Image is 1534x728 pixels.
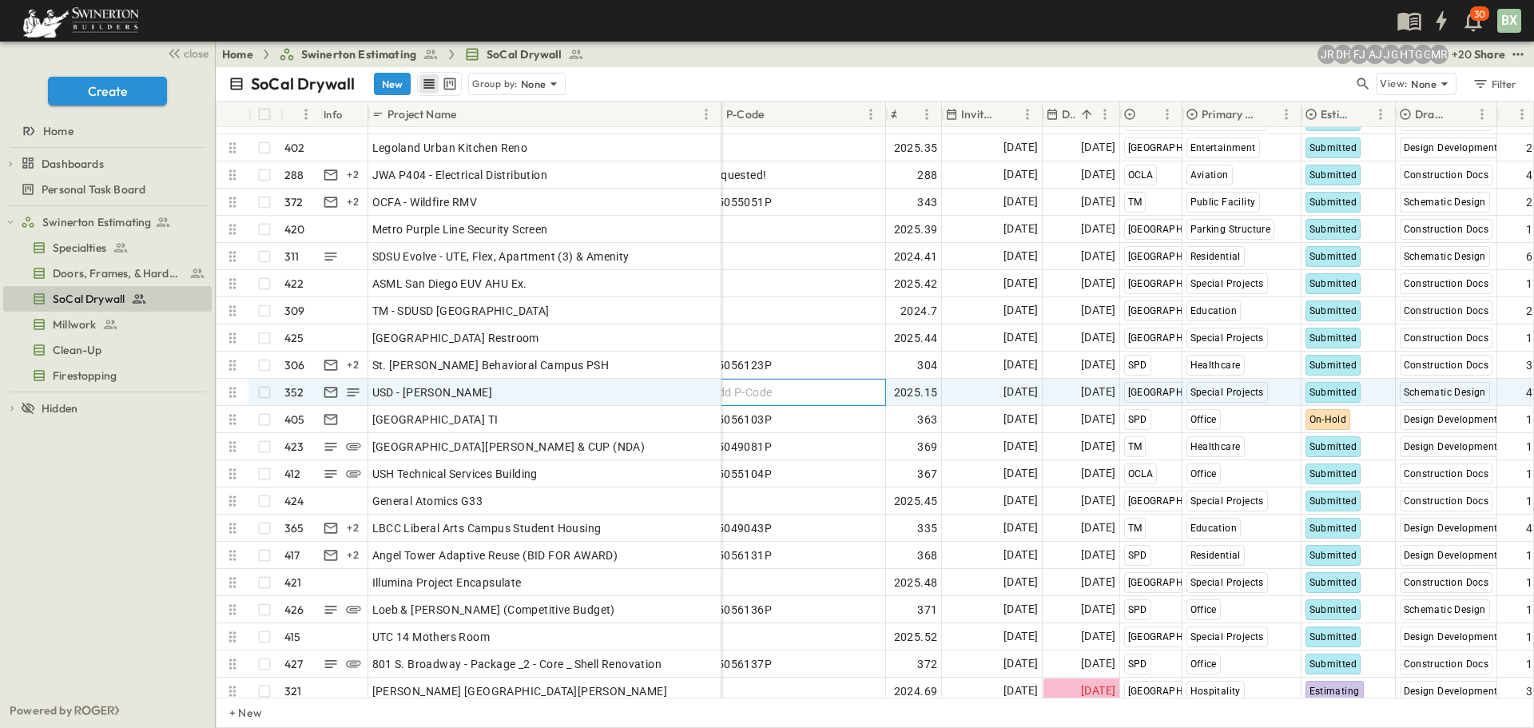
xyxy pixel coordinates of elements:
[1128,523,1143,534] span: TM
[1309,468,1357,479] span: Submitted
[1003,165,1038,184] span: [DATE]
[53,240,106,256] span: Specialties
[53,291,125,307] span: SoCal Drywall
[284,140,305,156] p: 402
[1526,520,1532,536] span: 4
[1526,412,1532,428] span: 1
[1526,493,1532,509] span: 1
[711,357,773,373] span: 25056123P
[1317,45,1337,64] div: Joshua Russell (joshua.russell@swinerton.com)
[284,194,304,210] p: 372
[21,153,209,175] a: Dashboards
[1018,105,1037,124] button: Menu
[42,400,77,416] span: Hidden
[372,520,602,536] span: LBCC Liberal Arts Campus Student Housing
[419,74,439,93] button: row view
[961,106,997,122] p: Invite Date
[1081,274,1115,292] span: [DATE]
[1309,387,1357,398] span: Submitted
[1455,105,1472,123] button: Sort
[1003,491,1038,510] span: [DATE]
[917,520,937,536] span: 335
[222,46,253,62] a: Home
[287,105,304,123] button: Sort
[1411,76,1437,92] p: None
[1365,45,1385,64] div: Anthony Jimenez (anthony.jimenez@swinerton.com)
[1404,577,1489,588] span: Construction Docs
[372,439,646,455] span: [GEOGRAPHIC_DATA][PERSON_NAME] & CUP (NDA)
[1081,138,1115,157] span: [DATE]
[344,519,363,538] div: + 2
[284,520,304,536] p: 365
[372,357,610,373] span: St. [PERSON_NAME] Behavioral Campus PSH
[284,629,301,645] p: 415
[1404,495,1489,507] span: Construction Docs
[1404,387,1486,398] span: Schematic Design
[1309,332,1357,344] span: Submitted
[917,167,937,183] span: 288
[1190,169,1229,181] span: Aviation
[1309,142,1357,153] span: Submitted
[372,140,528,156] span: Legoland Urban Kitchen Reno
[3,237,209,259] a: Specialties
[3,364,209,387] a: Firestopping
[711,384,773,400] span: Add P-Code
[372,629,491,645] span: UTC 14 Mothers Room
[711,547,773,563] span: 25056131P
[284,221,305,237] p: 420
[1081,410,1115,428] span: [DATE]
[1526,303,1532,319] span: 2
[711,194,773,210] span: 25055051P
[1081,193,1115,211] span: [DATE]
[1309,224,1357,235] span: Submitted
[1081,519,1115,537] span: [DATE]
[726,106,764,122] p: P-Code
[1404,550,1498,561] span: Design Development
[3,177,212,202] div: Personal Task Boardtest
[372,249,630,265] span: SDSU Evolve - UTE, Flex, Apartment (3) & Amenity
[1309,197,1357,208] span: Submitted
[372,221,548,237] span: Metro Purple Line Security Screen
[372,167,548,183] span: JWA P404 - Electrical Distribution
[1081,165,1115,184] span: [DATE]
[1190,550,1241,561] span: Residential
[3,312,212,337] div: Millworktest
[1452,46,1468,62] p: + 20
[894,575,938,591] span: 2025.48
[1526,439,1532,455] span: 1
[894,629,938,645] span: 2025.52
[1496,7,1523,34] button: BX
[1404,251,1486,262] span: Schematic Design
[53,316,96,332] span: Millwork
[1003,247,1038,265] span: [DATE]
[42,156,104,172] span: Dashboards
[1081,464,1115,483] span: [DATE]
[1081,356,1115,374] span: [DATE]
[1190,278,1264,289] span: Special Projects
[894,221,938,237] span: 2025.39
[3,288,209,310] a: SoCal Drywall
[1404,142,1498,153] span: Design Development
[284,167,304,183] p: 288
[1003,383,1038,401] span: [DATE]
[284,249,300,265] p: 311
[1081,546,1115,564] span: [DATE]
[1081,573,1115,591] span: [DATE]
[1526,629,1532,645] span: 1
[1003,328,1038,347] span: [DATE]
[372,384,493,400] span: USD - [PERSON_NAME]
[487,46,562,62] span: SoCal Drywall
[1003,301,1038,320] span: [DATE]
[284,303,305,319] p: 309
[1202,106,1256,122] p: Primary Market
[1003,410,1038,428] span: [DATE]
[1309,523,1357,534] span: Submitted
[1404,305,1489,316] span: Construction Docs
[53,342,101,358] span: Clean-Up
[1526,357,1532,373] span: 3
[1003,220,1038,238] span: [DATE]
[1526,547,1532,563] span: 1
[900,303,937,319] span: 2024.7
[894,249,938,265] span: 2024.41
[1404,169,1489,181] span: Construction Docs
